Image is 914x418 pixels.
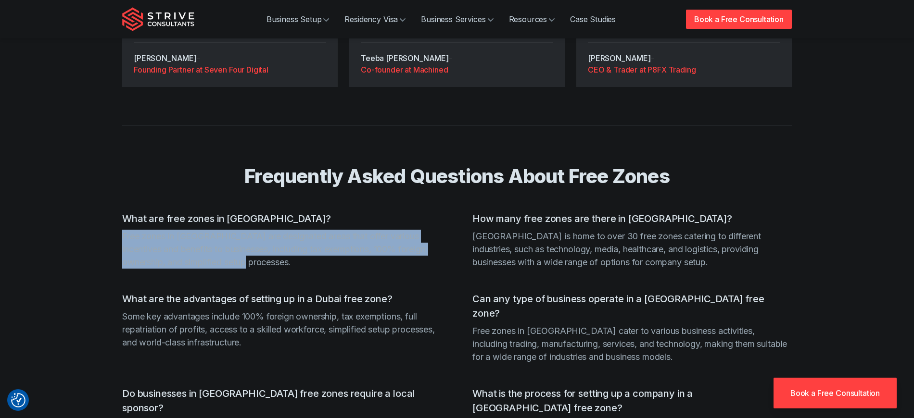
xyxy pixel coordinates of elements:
p: Free zones in [GEOGRAPHIC_DATA] cater to various business activities, including trading, manufact... [472,324,792,363]
p: [GEOGRAPHIC_DATA] is home to over 30 free zones catering to different industries, such as technol... [472,230,792,269]
img: Revisit consent button [11,393,25,407]
h3: What is the process for setting up a company in a [GEOGRAPHIC_DATA] free zone? [472,386,792,415]
h2: Frequently Asked Questions About Free Zones [149,164,765,188]
a: Case Studies [562,10,623,29]
cite: Teeba [PERSON_NAME] [361,53,449,63]
cite: [PERSON_NAME] [134,53,197,63]
a: Business Setup [259,10,337,29]
h3: How many free zones are there in [GEOGRAPHIC_DATA]? [472,211,792,226]
h3: Can any type of business operate in a [GEOGRAPHIC_DATA] free zone? [472,292,792,320]
a: CEO & Trader at P8FX Trading [588,64,780,75]
a: Founding Partner at Seven Four Digital [134,64,326,75]
cite: [PERSON_NAME] [588,53,651,63]
img: Strive Consultants [122,7,194,31]
h3: What are free zones in [GEOGRAPHIC_DATA]? [122,211,442,226]
a: Resources [501,10,563,29]
h3: Do businesses in [GEOGRAPHIC_DATA] free zones require a local sponsor? [122,386,442,415]
p: Free zones in [GEOGRAPHIC_DATA] are designated areas that offer various incentives and benefits t... [122,230,442,269]
a: Co-founder at Machined [361,64,553,75]
h3: What are the advantages of setting up in a Dubai free zone? [122,292,442,306]
div: - [361,42,553,75]
a: Book a Free Consultation [774,378,897,408]
a: Residency Visa [337,10,413,29]
button: Consent Preferences [11,393,25,407]
a: Business Services [413,10,501,29]
a: Book a Free Consultation [686,10,792,29]
div: - [134,42,326,75]
p: Some key advantages include 100% foreign ownership, tax exemptions, full repatriation of profits,... [122,310,442,349]
div: - [588,42,780,75]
